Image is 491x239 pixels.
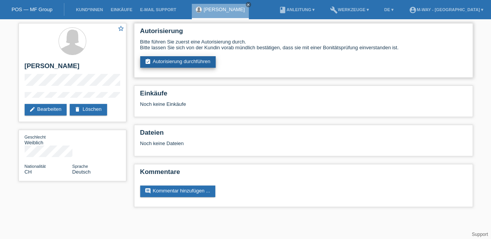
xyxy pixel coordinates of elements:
[204,7,245,12] a: [PERSON_NAME]
[279,6,287,14] i: book
[275,7,318,12] a: bookAnleitung ▾
[25,164,46,169] span: Nationalität
[12,7,52,12] a: POS — MF Group
[145,188,151,194] i: comment
[117,25,124,33] a: star_border
[74,106,80,112] i: delete
[140,168,467,180] h2: Kommentare
[140,56,216,68] a: assignment_turned_inAutorisierung durchführen
[107,7,136,12] a: Einkäufe
[472,232,488,237] a: Support
[140,39,467,50] div: Bitte führen Sie zuerst eine Autorisierung durch. Bitte lassen Sie sich von der Kundin vorab münd...
[25,134,72,145] div: Weiblich
[25,135,46,139] span: Geschlecht
[145,58,151,65] i: assignment_turned_in
[330,6,338,14] i: build
[246,2,251,7] a: close
[29,106,35,112] i: edit
[326,7,373,12] a: buildWerkzeuge ▾
[136,7,180,12] a: E-Mail Support
[380,7,397,12] a: DE ▾
[72,169,91,175] span: Deutsch
[140,90,467,101] h2: Einkäufe
[140,101,467,113] div: Noch keine Einkäufe
[140,27,467,39] h2: Autorisierung
[72,164,88,169] span: Sprache
[25,169,32,175] span: Schweiz
[72,7,107,12] a: Kund*innen
[140,129,467,140] h2: Dateien
[70,104,107,115] a: deleteLöschen
[117,25,124,32] i: star_border
[25,62,120,74] h2: [PERSON_NAME]
[140,140,375,146] div: Noch keine Dateien
[246,3,250,7] i: close
[409,6,417,14] i: account_circle
[140,186,216,197] a: commentKommentar hinzufügen ...
[25,104,67,115] a: editBearbeiten
[405,7,487,12] a: account_circlem-way - [GEOGRAPHIC_DATA] ▾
